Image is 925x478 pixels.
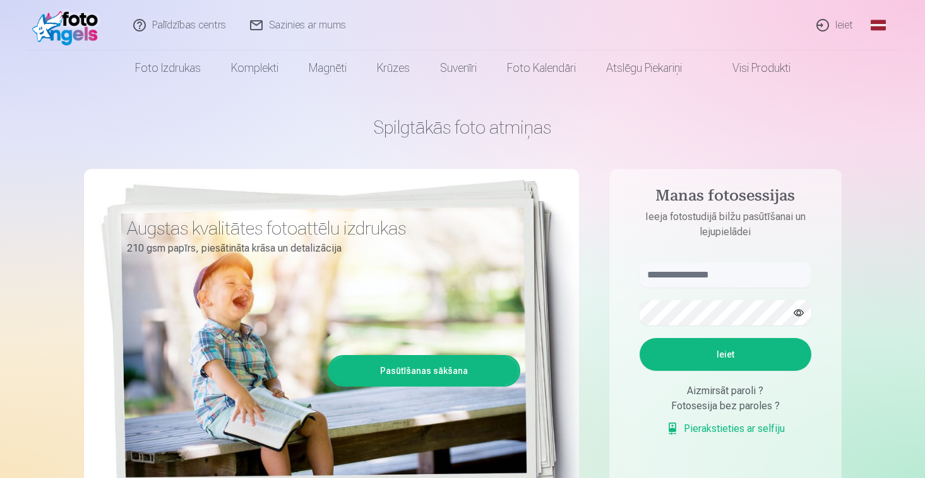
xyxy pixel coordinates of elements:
[666,421,785,436] a: Pierakstieties ar selfiju
[127,217,511,240] h3: Augstas kvalitātes fotoattēlu izdrukas
[330,357,518,385] a: Pasūtīšanas sākšana
[127,240,511,257] p: 210 gsm papīrs, piesātināta krāsa un detalizācija
[591,50,697,86] a: Atslēgu piekariņi
[216,50,294,86] a: Komplekti
[425,50,492,86] a: Suvenīri
[84,116,842,139] h1: Spilgtākās foto atmiņas
[627,187,824,209] h4: Manas fotosessijas
[640,399,811,414] div: Fotosesija bez paroles ?
[640,383,811,399] div: Aizmirsāt paroli ?
[640,338,811,371] button: Ieiet
[697,50,806,86] a: Visi produkti
[362,50,425,86] a: Krūzes
[294,50,362,86] a: Magnēti
[32,5,105,45] img: /fa1
[120,50,216,86] a: Foto izdrukas
[627,209,824,240] p: Ieeja fotostudijā bilžu pasūtīšanai un lejupielādei
[492,50,591,86] a: Foto kalendāri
